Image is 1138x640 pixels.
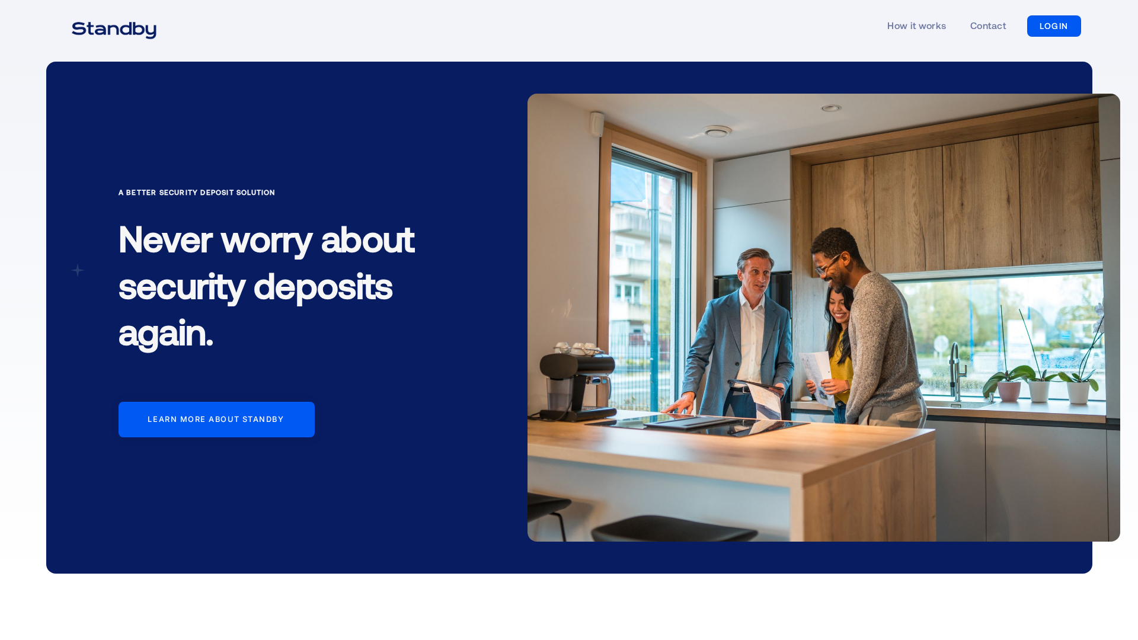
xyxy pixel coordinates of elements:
a: LOGIN [1027,15,1081,37]
a: home [57,14,171,38]
a: Learn more about standby [119,402,315,437]
h1: Never worry about security deposits again. [119,205,450,373]
div: Learn more about standby [148,415,284,424]
div: A Better Security Deposit Solution [119,186,450,198]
